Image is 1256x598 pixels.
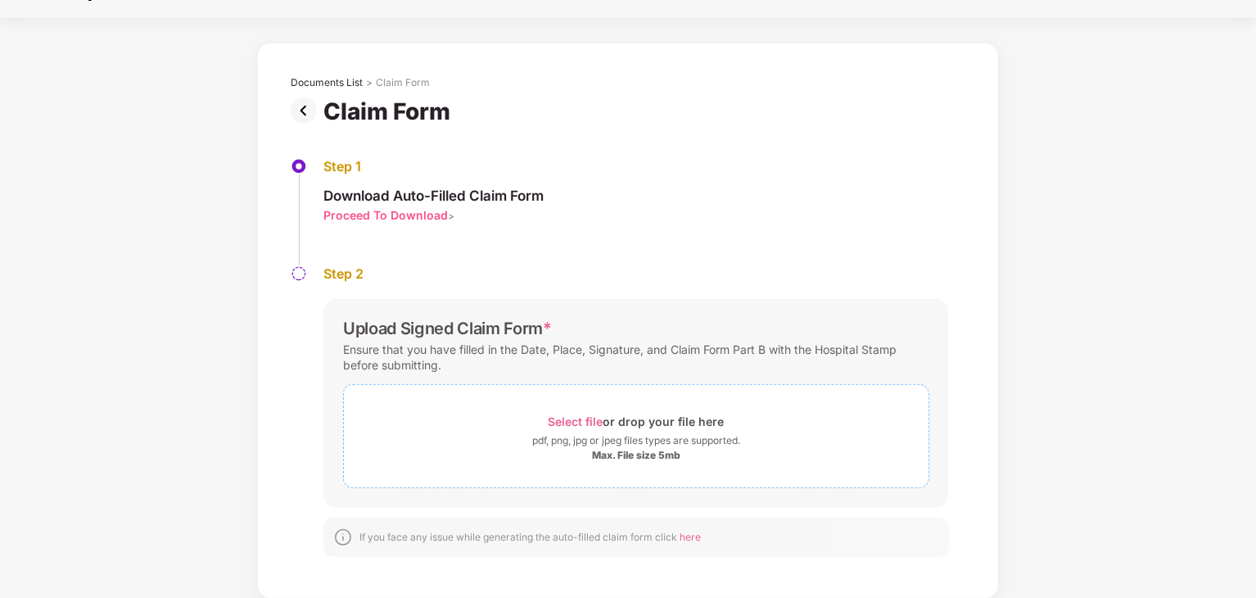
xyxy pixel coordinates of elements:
div: If you face any issue while generating the auto-filled claim form click [359,531,701,544]
div: Upload Signed Claim Form [343,319,552,338]
div: Documents List [291,76,363,89]
span: > [448,210,454,222]
img: svg+xml;base64,PHN2ZyBpZD0iU3RlcC1BY3RpdmUtMzJ4MzIiIHhtbG5zPSJodHRwOi8vd3d3LnczLm9yZy8yMDAwL3N2Zy... [291,158,307,174]
div: Step 1 [323,158,544,175]
div: Download Auto-Filled Claim Form [323,187,544,205]
span: Select fileor drop your file herepdf, png, jpg or jpeg files types are supported.Max. File size 5mb [344,397,928,475]
div: Step 2 [323,265,949,283]
div: > [366,76,373,89]
img: svg+xml;base64,PHN2ZyBpZD0iSW5mb18tXzMyeDMyIiBkYXRhLW5hbWU9IkluZm8gLSAzMngzMiIgeG1sbnM9Imh0dHA6Ly... [333,528,353,547]
div: Max. File size 5mb [592,449,680,462]
div: Ensure that you have filled in the Date, Place, Signature, and Claim Form Part B with the Hospita... [343,338,929,376]
div: Claim Form [323,97,457,125]
div: or drop your file here [549,410,725,433]
img: svg+xml;base64,PHN2ZyBpZD0iU3RlcC1QZW5kaW5nLTMyeDMyIiB4bWxucz0iaHR0cDovL3d3dy53My5vcmcvMjAwMC9zdm... [291,265,307,282]
span: here [680,531,701,543]
img: svg+xml;base64,PHN2ZyBpZD0iUHJldi0zMngzMiIgeG1sbnM9Imh0dHA6Ly93d3cudzMub3JnLzIwMDAvc3ZnIiB3aWR0aD... [291,97,323,124]
div: pdf, png, jpg or jpeg files types are supported. [532,433,740,449]
div: Proceed To Download [323,207,448,223]
span: Select file [549,415,603,428]
div: Claim Form [376,76,430,89]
